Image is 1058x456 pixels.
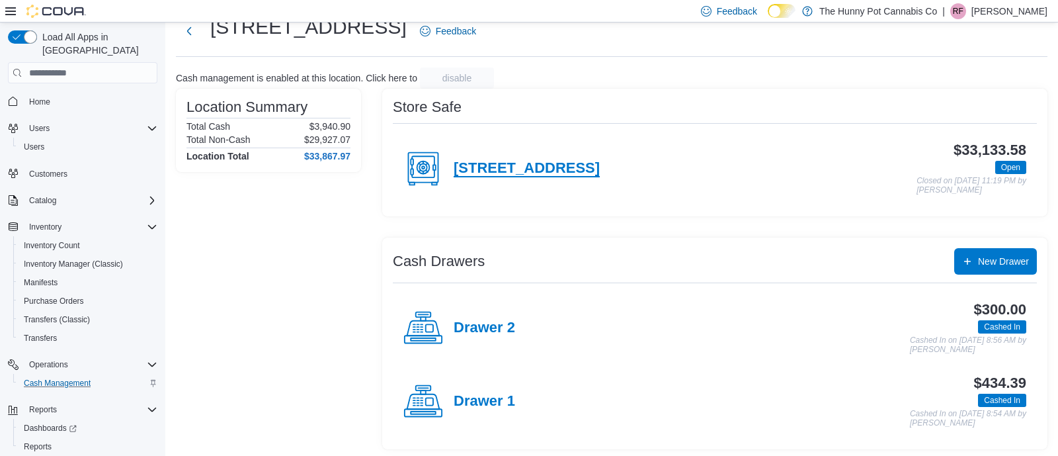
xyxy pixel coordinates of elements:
button: Catalog [3,191,163,210]
span: Cashed In [984,321,1020,333]
h3: Location Summary [186,99,307,115]
a: Purchase Orders [19,293,89,309]
span: Dark Mode [768,18,768,19]
button: Users [13,138,163,156]
span: Reports [19,439,157,455]
span: Transfers (Classic) [24,314,90,325]
a: Users [19,139,50,155]
span: Home [24,93,157,109]
span: Home [29,97,50,107]
button: Catalog [24,193,61,208]
button: Transfers [13,329,163,347]
button: Home [3,91,163,111]
span: Reports [24,402,157,418]
span: Cash Management [24,378,91,388]
span: Dashboards [24,423,77,433]
button: Operations [3,355,163,374]
span: Open [1001,161,1020,173]
span: Inventory Count [19,238,157,253]
a: Home [24,94,56,110]
span: Cash Management [19,375,157,391]
button: Purchase Orders [13,292,163,310]
a: Customers [24,166,73,182]
a: Manifests [19,275,63,291]
h4: Drawer 2 [454,320,515,337]
span: Users [29,123,50,134]
h3: Store Safe [393,99,462,115]
span: Purchase Orders [24,296,84,306]
span: Users [19,139,157,155]
span: Transfers [19,330,157,346]
button: Inventory [24,219,67,235]
h4: Location Total [186,151,249,161]
p: [PERSON_NAME] [971,3,1047,19]
button: Inventory [3,218,163,236]
button: New Drawer [954,248,1037,275]
a: Cash Management [19,375,96,391]
span: Inventory Count [24,240,80,251]
p: | [942,3,945,19]
span: Transfers [24,333,57,343]
div: Richard Foster [950,3,966,19]
button: Inventory Count [13,236,163,255]
button: Reports [3,400,163,419]
span: Catalog [29,195,56,206]
button: Manifests [13,273,163,292]
button: Cash Management [13,374,163,392]
h3: $33,133.58 [954,142,1026,158]
span: Dashboards [19,420,157,436]
p: Closed on [DATE] 11:19 PM by [PERSON_NAME] [916,177,1026,195]
span: Inventory Manager (Classic) [19,256,157,272]
span: Catalog [24,193,157,208]
button: Users [24,120,55,136]
h3: Cash Drawers [393,253,485,269]
a: Feedback [415,18,481,44]
span: Users [24,142,44,152]
p: $3,940.90 [309,121,350,132]
button: Inventory Manager (Classic) [13,255,163,273]
h6: Total Non-Cash [186,134,251,145]
span: New Drawer [978,255,1029,268]
span: Open [995,161,1026,174]
p: Cash management is enabled at this location. Click here to [176,73,417,83]
span: Customers [24,165,157,182]
span: Customers [29,169,67,179]
button: Reports [24,402,62,418]
span: Operations [29,359,68,370]
span: Operations [24,357,157,373]
button: Customers [3,164,163,183]
button: disable [420,68,494,89]
button: Next [176,18,202,44]
span: disable [442,71,471,85]
button: Reports [13,437,163,456]
button: Users [3,119,163,138]
span: Feedback [436,24,476,38]
p: The Hunny Pot Cannabis Co [819,3,937,19]
input: Dark Mode [768,4,795,18]
span: Manifests [24,277,58,288]
span: Inventory [29,222,61,232]
a: Dashboards [13,419,163,437]
h6: Total Cash [186,121,230,132]
h4: Drawer 1 [454,393,515,410]
span: Load All Apps in [GEOGRAPHIC_DATA] [37,30,157,57]
span: Cashed In [978,320,1026,334]
img: Cova [26,5,86,18]
h3: $434.39 [974,375,1026,391]
a: Inventory Count [19,238,85,253]
p: Cashed In on [DATE] 8:54 AM by [PERSON_NAME] [910,410,1026,428]
p: Cashed In on [DATE] 8:56 AM by [PERSON_NAME] [910,336,1026,354]
h1: [STREET_ADDRESS] [210,14,407,40]
span: Manifests [19,275,157,291]
a: Inventory Manager (Classic) [19,256,128,272]
button: Transfers (Classic) [13,310,163,329]
button: Operations [24,357,73,373]
span: Inventory [24,219,157,235]
a: Reports [19,439,57,455]
span: RF [953,3,963,19]
span: Purchase Orders [19,293,157,309]
span: Reports [29,404,57,415]
p: $29,927.07 [304,134,350,145]
span: Inventory Manager (Classic) [24,259,123,269]
a: Transfers [19,330,62,346]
